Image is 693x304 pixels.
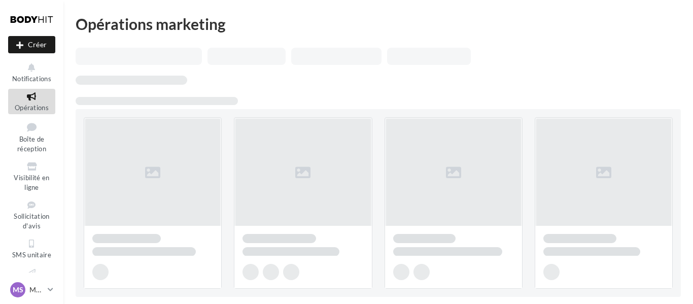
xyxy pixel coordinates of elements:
span: Visibilité en ligne [14,174,49,191]
p: Master ([GEOGRAPHIC_DATA]) [29,285,44,295]
span: MS [13,285,23,295]
span: Opérations [15,104,49,112]
span: Boîte de réception [17,135,46,153]
a: Visibilité en ligne [8,159,55,193]
button: Notifications [8,60,55,85]
div: Nouvelle campagne [8,36,55,53]
a: Boîte de réception [8,118,55,155]
a: Sollicitation d'avis [8,197,55,232]
span: SMS unitaire [12,251,51,259]
span: Notifications [12,75,51,83]
a: Campagnes [8,265,55,290]
a: SMS unitaire [8,236,55,261]
button: Créer [8,36,55,53]
span: Sollicitation d'avis [14,212,49,230]
div: Opérations marketing [76,16,681,31]
a: MS Master ([GEOGRAPHIC_DATA]) [8,280,55,299]
a: Opérations [8,89,55,114]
